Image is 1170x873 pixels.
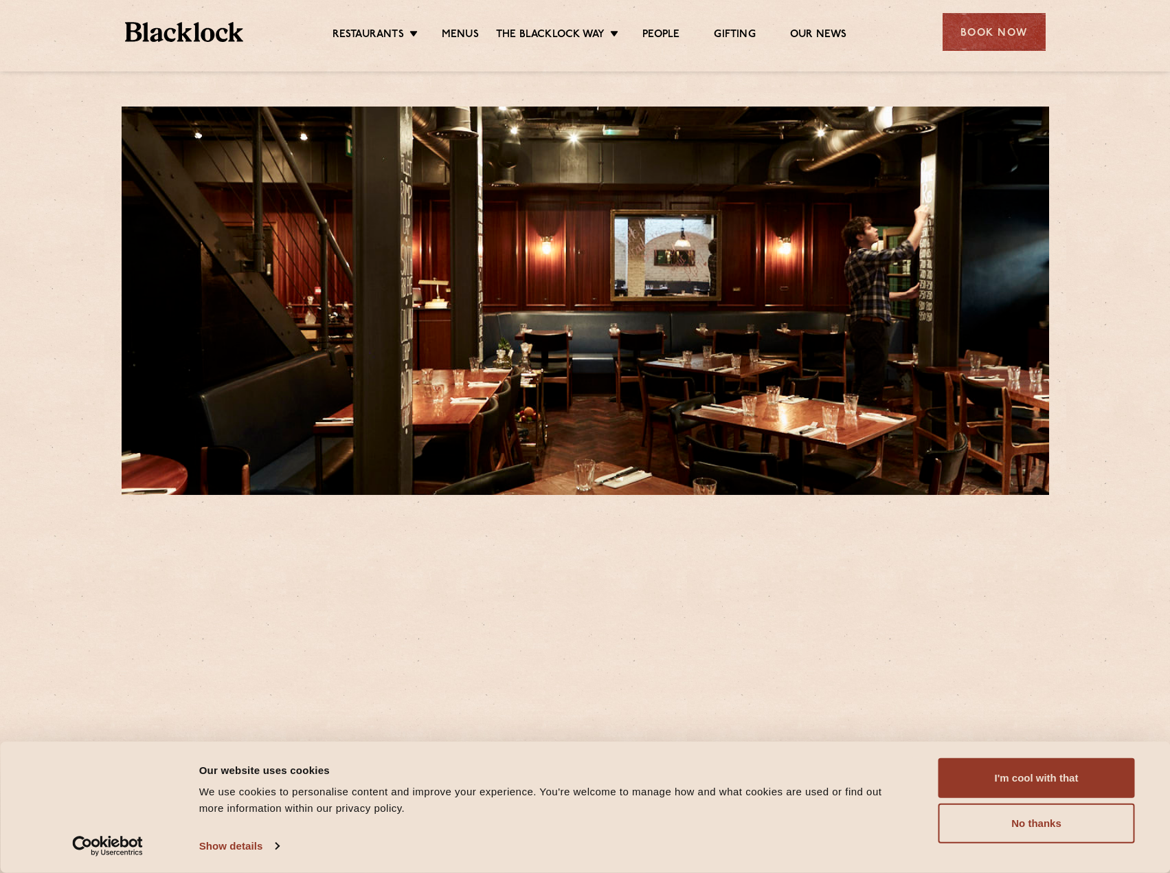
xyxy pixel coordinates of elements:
[938,804,1135,843] button: No thanks
[333,28,404,43] a: Restaurants
[943,13,1046,51] div: Book Now
[714,28,755,43] a: Gifting
[938,758,1135,798] button: I'm cool with that
[199,762,908,778] div: Our website uses cookies
[496,28,605,43] a: The Blacklock Way
[790,28,847,43] a: Our News
[47,836,168,857] a: Usercentrics Cookiebot - opens in a new window
[442,28,479,43] a: Menus
[642,28,679,43] a: People
[199,836,279,857] a: Show details
[199,784,908,817] div: We use cookies to personalise content and improve your experience. You're welcome to manage how a...
[125,22,244,42] img: BL_Textured_Logo-footer-cropped.svg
